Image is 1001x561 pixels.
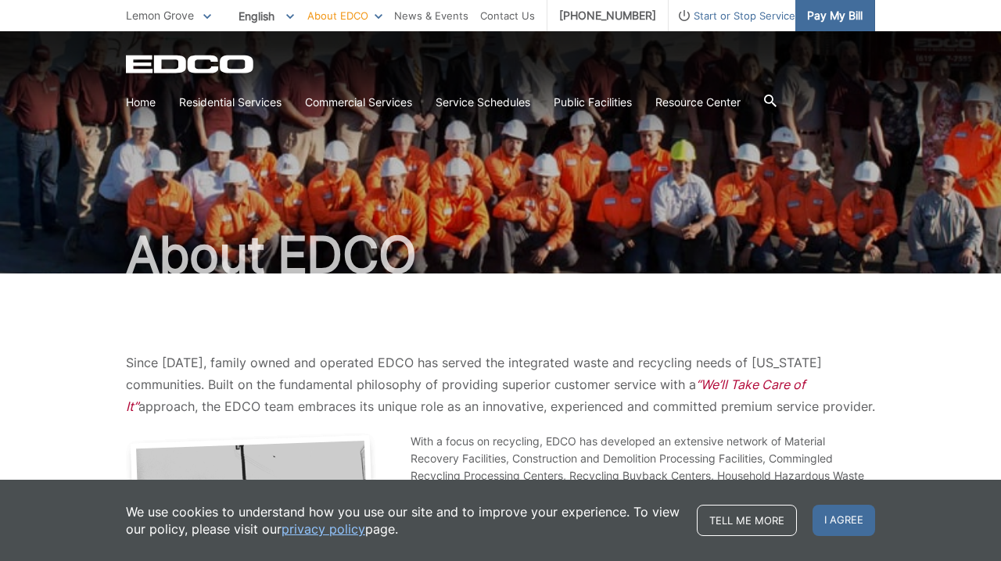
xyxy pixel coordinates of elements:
h1: About EDCO [126,230,875,280]
a: About EDCO [307,7,382,24]
span: I agree [813,505,875,536]
a: News & Events [394,7,468,24]
a: Commercial Services [305,94,412,111]
span: Pay My Bill [807,7,863,24]
a: Contact Us [480,7,535,24]
span: English [227,3,306,29]
a: Service Schedules [436,94,530,111]
p: Since [DATE], family owned and operated EDCO has served the integrated waste and recycling needs ... [126,352,875,417]
a: EDCD logo. Return to the homepage. [126,55,256,73]
span: Lemon Grove [126,9,194,22]
p: We use cookies to understand how you use our site and to improve your experience. To view our pol... [126,503,681,538]
a: Home [126,94,156,111]
a: Public Facilities [554,94,632,111]
a: privacy policy [282,520,365,538]
a: Tell me more [697,505,797,536]
a: Residential Services [179,94,282,111]
a: Resource Center [655,94,741,111]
